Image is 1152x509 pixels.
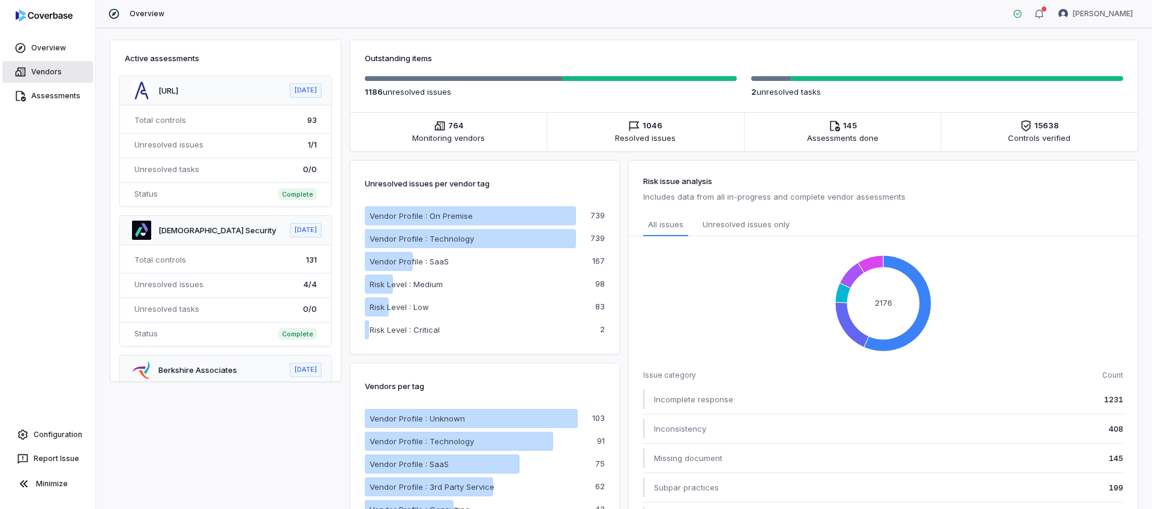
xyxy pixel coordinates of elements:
span: Subpar practices [654,481,719,493]
span: 145 [1109,452,1123,464]
p: Risk Level : Medium [370,278,443,290]
span: All issues [648,218,683,230]
p: Unresolved issues per vendor tag [365,175,490,192]
p: Vendor Profile : On Premise [370,210,473,222]
p: 91 [597,437,605,445]
span: Assessments done [807,132,878,144]
span: Unresolved issues only [703,218,790,231]
a: Assessments [2,85,93,107]
span: [PERSON_NAME] [1073,9,1133,19]
button: Justin Bennett avatar[PERSON_NAME] [1051,5,1140,23]
p: Risk Level : Low [370,301,429,313]
span: Incomplete response [654,393,733,405]
h3: Risk issue analysis [643,175,1123,187]
span: Resolved issues [615,132,676,144]
span: 1231 [1104,393,1123,405]
p: 83 [595,303,605,311]
text: 2176 [875,297,892,307]
p: 75 [595,460,605,468]
h3: Active assessments [125,52,326,64]
button: Report Issue [5,448,91,469]
a: [DEMOGRAPHIC_DATA] Security [158,225,276,235]
span: 15638 [1034,120,1059,132]
p: Vendor Profile : Unknown [370,412,465,424]
a: Overview [2,37,93,59]
img: logo-D7KZi-bG.svg [16,10,73,22]
span: 199 [1109,481,1123,493]
p: unresolved task s [751,86,1123,98]
span: Count [1102,371,1123,380]
p: Vendor Profile : SaaS [370,255,449,267]
span: Issue category [643,371,696,380]
span: 408 [1109,423,1123,435]
span: 2 [751,87,757,97]
p: 2 [600,326,605,333]
span: Overview [130,9,164,19]
span: Inconsistency [654,423,706,435]
span: 1046 [643,120,662,132]
span: 145 [843,120,857,132]
a: Berkshire Associates [158,365,237,375]
p: Risk Level : Critical [370,324,440,336]
p: Vendors per tag [365,378,424,394]
h3: Outstanding items [365,52,1123,64]
p: 739 [590,212,605,219]
p: unresolved issue s [365,86,737,98]
p: Vendor Profile : SaaS [370,458,449,470]
span: 1186 [365,87,383,97]
p: 103 [592,414,605,422]
img: Justin Bennett avatar [1058,9,1068,19]
p: Vendor Profile : Technology [370,435,474,447]
p: Vendor Profile : Technology [370,233,474,245]
button: Minimize [5,472,91,496]
p: Vendor Profile : 3rd Party Service [370,481,494,493]
p: 98 [595,280,605,288]
a: [URL] [158,86,178,95]
p: 739 [590,234,605,242]
a: Configuration [5,424,91,445]
span: 764 [448,120,464,132]
a: Vendors [2,61,93,83]
span: Missing document [654,452,722,464]
span: Controls verified [1008,132,1070,144]
p: Includes data from all in-progress and complete vendor assessments [643,189,1123,204]
p: 167 [592,257,605,265]
span: Monitoring vendors [412,132,485,144]
p: 62 [595,483,605,490]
